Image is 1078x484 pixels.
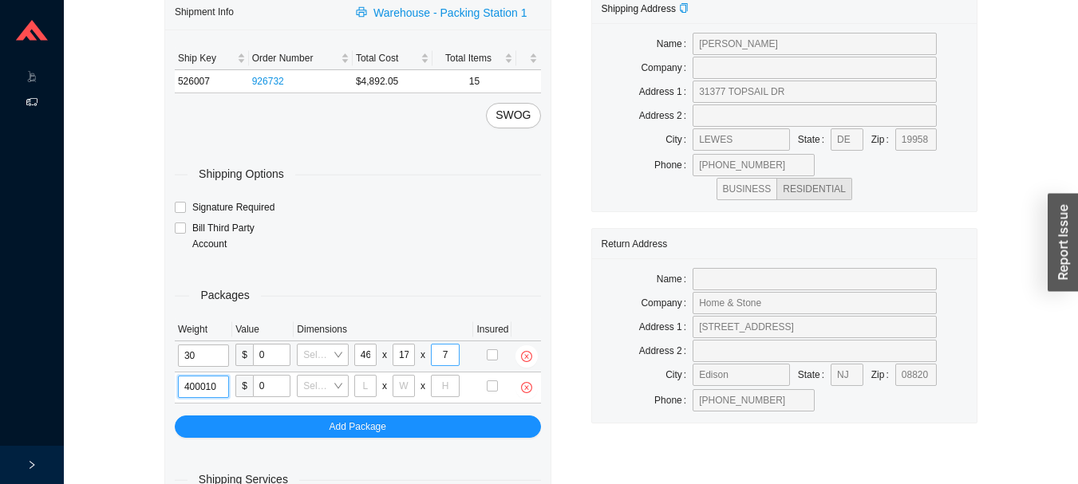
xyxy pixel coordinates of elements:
[602,3,689,14] span: Shipping Address
[235,375,253,397] span: $
[723,183,772,195] span: BUSINESS
[382,378,387,394] div: x
[353,70,432,93] td: $4,892.05
[431,344,460,366] input: H
[27,460,37,470] span: right
[515,351,538,362] span: close-circle
[294,318,473,341] th: Dimensions
[432,47,517,70] th: Total Items sortable
[639,316,693,338] label: Address 1
[188,165,295,183] span: Shipping Options
[515,382,538,393] span: close-circle
[382,347,387,363] div: x
[639,340,693,362] label: Address 2
[232,318,294,341] th: Value
[798,128,831,151] label: State
[175,415,541,438] button: Add Package
[353,47,432,70] th: Total Cost sortable
[641,292,693,314] label: Company
[186,199,281,215] span: Signature Required
[657,268,693,290] label: Name
[431,375,460,397] input: H
[346,1,540,23] button: printerWarehouse - Packing Station 1
[602,229,968,258] div: Return Address
[515,345,538,368] button: close-circle
[330,419,386,435] span: Add Package
[393,375,415,397] input: W
[798,364,831,386] label: State
[654,154,693,176] label: Phone
[516,47,540,70] th: undefined sortable
[356,50,417,66] span: Total Cost
[356,6,370,19] span: printer
[393,344,415,366] input: W
[252,76,284,87] a: 926732
[783,183,846,195] span: RESIDENTIAL
[354,375,377,397] input: L
[473,318,511,341] th: Insured
[679,1,689,17] div: Copy
[186,220,291,252] span: Bill Third Party Account
[679,3,689,13] span: copy
[515,376,538,399] button: close-circle
[249,47,353,70] th: Order Number sortable
[654,389,693,411] label: Phone
[871,364,895,386] label: Zip
[665,128,693,151] label: City
[354,344,377,366] input: L
[436,50,502,66] span: Total Items
[421,378,425,394] div: x
[496,106,531,124] span: SWOG
[178,50,234,66] span: Ship Key
[421,347,425,363] div: x
[641,57,693,79] label: Company
[175,47,249,70] th: Ship Key sortable
[639,104,693,127] label: Address 2
[373,4,527,22] span: Warehouse - Packing Station 1
[235,344,253,366] span: $
[665,364,693,386] label: City
[657,33,693,55] label: Name
[871,128,895,151] label: Zip
[432,70,517,93] td: 15
[486,103,540,128] button: SWOG
[175,70,249,93] td: 526007
[639,81,693,103] label: Address 1
[175,318,232,341] th: Weight
[189,286,260,305] span: Packages
[252,50,338,66] span: Order Number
